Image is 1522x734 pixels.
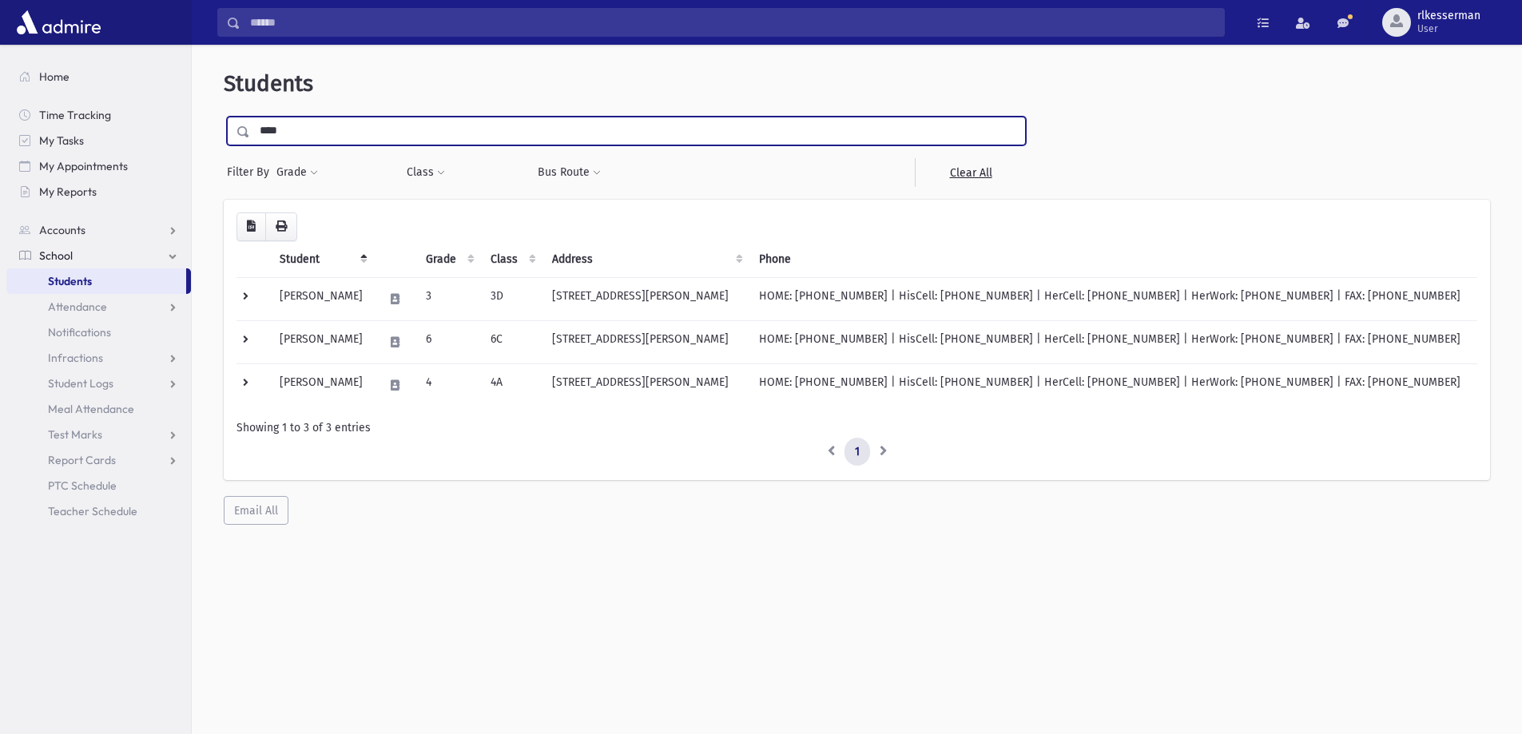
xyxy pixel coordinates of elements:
td: [PERSON_NAME] [270,277,373,320]
span: Time Tracking [39,108,111,122]
th: Phone [749,241,1477,278]
td: 4 [416,363,481,407]
a: PTC Schedule [6,473,191,498]
td: HOME: [PHONE_NUMBER] | HisCell: [PHONE_NUMBER] | HerCell: [PHONE_NUMBER] | HerWork: [PHONE_NUMBER... [749,363,1477,407]
button: Bus Route [537,158,602,187]
td: HOME: [PHONE_NUMBER] | HisCell: [PHONE_NUMBER] | HerCell: [PHONE_NUMBER] | HerWork: [PHONE_NUMBER... [749,320,1477,363]
span: My Reports [39,184,97,199]
td: [STREET_ADDRESS][PERSON_NAME] [542,363,750,407]
span: PTC Schedule [48,478,117,493]
span: User [1417,22,1480,35]
a: 1 [844,438,870,466]
span: Students [224,70,313,97]
span: Meal Attendance [48,402,134,416]
button: Grade [276,158,319,187]
div: Showing 1 to 3 of 3 entries [236,419,1477,436]
span: Test Marks [48,427,102,442]
td: 6C [481,320,542,363]
td: 4A [481,363,542,407]
td: [PERSON_NAME] [270,363,373,407]
th: Class: activate to sort column ascending [481,241,542,278]
a: Test Marks [6,422,191,447]
a: Time Tracking [6,102,191,128]
td: [PERSON_NAME] [270,320,373,363]
td: 3 [416,277,481,320]
input: Search [240,8,1224,37]
td: [STREET_ADDRESS][PERSON_NAME] [542,277,750,320]
th: Student: activate to sort column descending [270,241,373,278]
button: Print [265,212,297,241]
button: Class [406,158,446,187]
span: Students [48,274,92,288]
a: Student Logs [6,371,191,396]
a: Teacher Schedule [6,498,191,524]
span: rlkesserman [1417,10,1480,22]
td: HOME: [PHONE_NUMBER] | HisCell: [PHONE_NUMBER] | HerCell: [PHONE_NUMBER] | HerWork: [PHONE_NUMBER... [749,277,1477,320]
span: Report Cards [48,453,116,467]
a: Notifications [6,319,191,345]
a: Report Cards [6,447,191,473]
span: School [39,248,73,263]
a: My Reports [6,179,191,204]
button: Email All [224,496,288,525]
a: School [6,243,191,268]
a: Meal Attendance [6,396,191,422]
button: CSV [236,212,266,241]
td: [STREET_ADDRESS][PERSON_NAME] [542,320,750,363]
span: Notifications [48,325,111,339]
td: 6 [416,320,481,363]
span: Infractions [48,351,103,365]
span: My Tasks [39,133,84,148]
span: Student Logs [48,376,113,391]
span: Teacher Schedule [48,504,137,518]
a: Attendance [6,294,191,319]
a: Students [6,268,186,294]
a: My Tasks [6,128,191,153]
a: Infractions [6,345,191,371]
th: Address: activate to sort column ascending [542,241,750,278]
span: Accounts [39,223,85,237]
span: My Appointments [39,159,128,173]
span: Filter By [227,164,276,181]
a: Accounts [6,217,191,243]
span: Home [39,69,70,84]
th: Grade: activate to sort column ascending [416,241,481,278]
span: Attendance [48,300,107,314]
a: Clear All [915,158,1026,187]
img: AdmirePro [13,6,105,38]
a: My Appointments [6,153,191,179]
a: Home [6,64,191,89]
td: 3D [481,277,542,320]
